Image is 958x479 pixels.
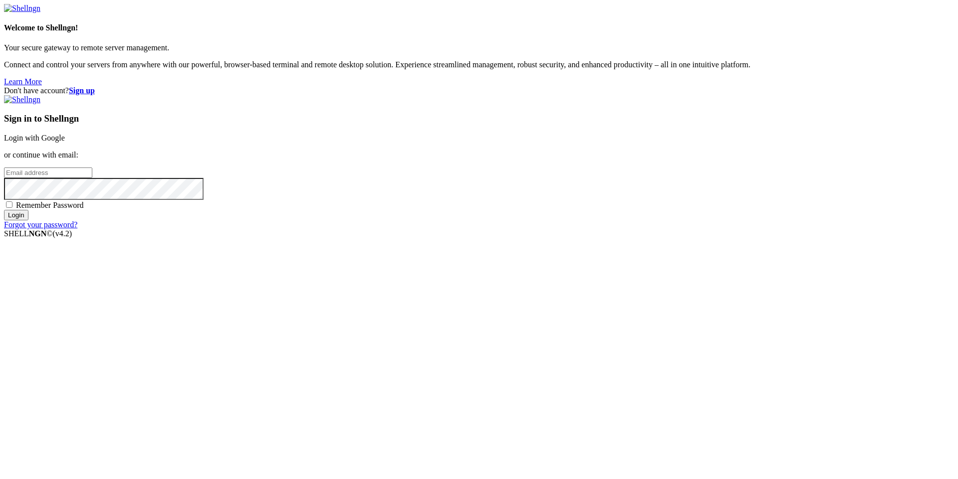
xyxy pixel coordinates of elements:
a: Learn More [4,77,42,86]
input: Login [4,210,28,220]
h3: Sign in to Shellngn [4,113,954,124]
p: or continue with email: [4,151,954,160]
a: Forgot your password? [4,220,77,229]
input: Remember Password [6,201,12,208]
span: Remember Password [16,201,84,209]
input: Email address [4,167,92,178]
img: Shellngn [4,4,40,13]
span: 4.2.0 [53,229,72,238]
span: SHELL © [4,229,72,238]
div: Don't have account? [4,86,954,95]
h4: Welcome to Shellngn! [4,23,954,32]
img: Shellngn [4,95,40,104]
a: Login with Google [4,134,65,142]
a: Sign up [69,86,95,95]
p: Connect and control your servers from anywhere with our powerful, browser-based terminal and remo... [4,60,954,69]
p: Your secure gateway to remote server management. [4,43,954,52]
b: NGN [29,229,47,238]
